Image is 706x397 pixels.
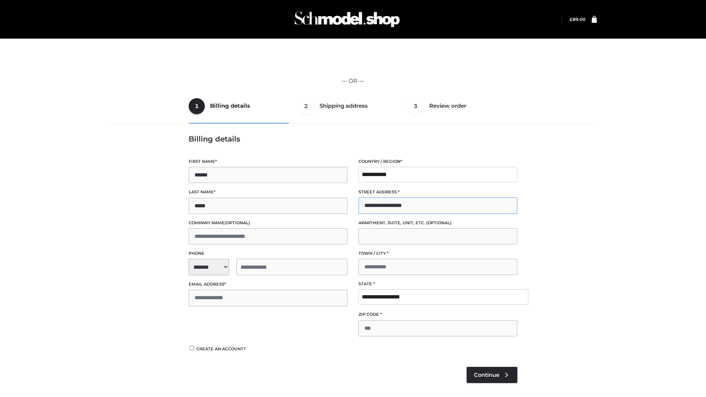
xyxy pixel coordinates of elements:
a: £89.00 [570,17,585,22]
label: Street address [359,189,517,196]
label: ZIP Code [359,311,517,318]
h3: Billing details [189,135,517,143]
label: Town / City [359,250,517,257]
bdi: 89.00 [570,17,585,22]
img: Schmodel Admin 964 [292,5,402,34]
label: Last name [189,189,347,196]
a: Continue [467,367,517,383]
span: £ [570,17,573,22]
label: Company name [189,219,347,226]
label: Phone [189,250,347,257]
span: Continue [474,372,499,378]
input: Create an account? [189,346,195,350]
label: Country / Region [359,158,517,165]
label: First name [189,158,347,165]
span: (optional) [426,220,452,225]
label: State [359,280,517,287]
iframe: Secure express checkout frame [108,49,598,69]
span: (optional) [225,220,250,225]
p: — OR — [109,76,597,86]
label: Apartment, suite, unit, etc. [359,219,517,226]
label: Email address [189,281,347,288]
span: Create an account? [196,346,246,351]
